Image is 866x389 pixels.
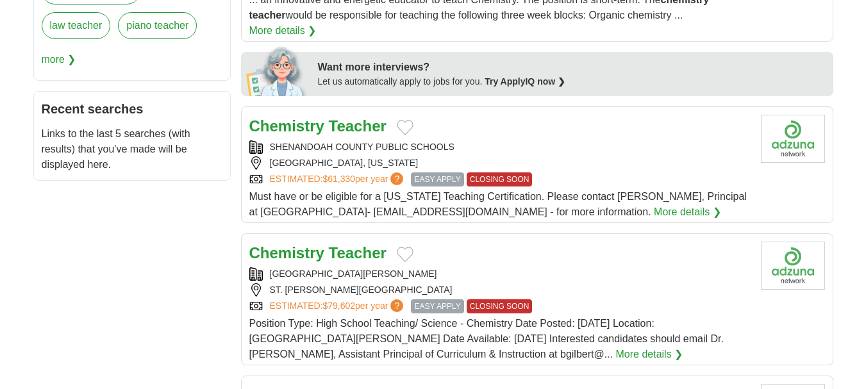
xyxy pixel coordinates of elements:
strong: Chemistry [249,244,324,261]
a: piano teacher [118,12,197,39]
a: More details ❯ [654,204,721,220]
a: Chemistry Teacher [249,117,387,135]
span: $79,602 [322,301,355,311]
button: Add to favorite jobs [397,120,413,135]
div: SHENANDOAH COUNTY PUBLIC SCHOOLS [249,140,751,154]
a: More details ❯ [616,347,683,362]
span: more ❯ [42,47,76,72]
span: Position Type: High School Teaching/ Science - Chemistry Date Posted: [DATE] Location: [GEOGRAPHI... [249,318,724,360]
span: EASY APPLY [411,299,463,313]
a: ESTIMATED:$79,602per year? [270,299,406,313]
span: CLOSING SOON [467,172,533,186]
img: apply-iq-scientist.png [246,45,308,96]
button: Add to favorite jobs [397,247,413,262]
a: law teacher [42,12,111,39]
strong: teacher [249,10,286,21]
div: Want more interviews? [318,60,826,75]
div: [GEOGRAPHIC_DATA], [US_STATE] [249,156,751,170]
span: CLOSING SOON [467,299,533,313]
span: $61,330 [322,174,355,184]
a: More details ❯ [249,23,317,38]
a: Try ApplyIQ now ❯ [485,76,565,87]
strong: Teacher [329,117,387,135]
div: ST. [PERSON_NAME][GEOGRAPHIC_DATA] [249,283,751,297]
img: Company logo [761,115,825,163]
strong: Teacher [329,244,387,261]
span: ? [390,172,403,185]
h2: Recent searches [42,99,222,119]
span: ? [390,299,403,312]
p: Links to the last 5 searches (with results) that you've made will be displayed here. [42,126,222,172]
div: Let us automatically apply to jobs for you. [318,75,826,88]
span: EASY APPLY [411,172,463,186]
strong: Chemistry [249,117,324,135]
span: Must have or be eligible for a [US_STATE] Teaching Certification. Please contact [PERSON_NAME], P... [249,191,747,217]
a: ESTIMATED:$61,330per year? [270,172,406,186]
img: Company logo [761,242,825,290]
a: Chemistry Teacher [249,244,387,261]
div: [GEOGRAPHIC_DATA][PERSON_NAME] [249,267,751,281]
